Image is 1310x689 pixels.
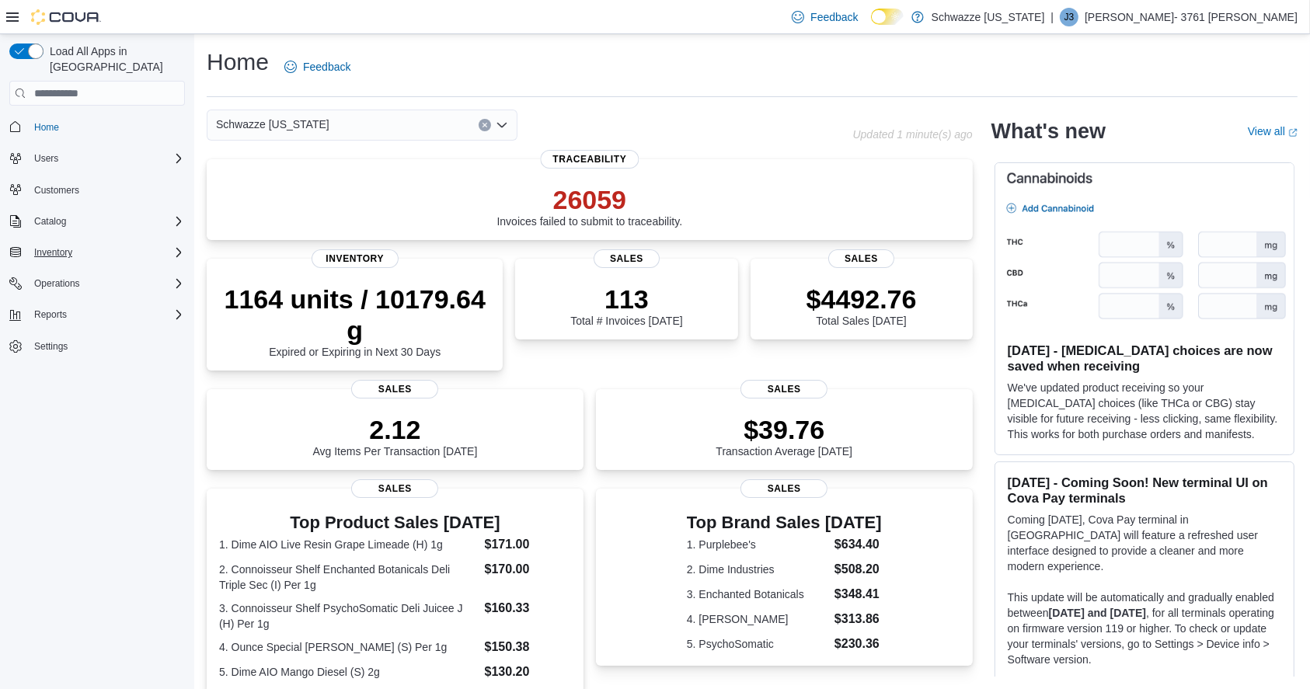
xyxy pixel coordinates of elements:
dd: $130.20 [485,663,571,681]
span: Settings [28,336,185,356]
dt: 3. Connoisseur Shelf PsychoSomatic Deli Juicee J (H) Per 1g [219,600,479,632]
p: $4492.76 [807,284,917,315]
span: Dark Mode [871,25,872,26]
p: $39.76 [716,414,852,445]
span: Sales [351,479,438,498]
div: Invoices failed to submit to traceability. [497,184,683,228]
p: This update will be automatically and gradually enabled between , for all terminals operating on ... [1008,590,1281,667]
dt: 3. Enchanted Botanicals [687,586,828,602]
span: Feedback [810,9,858,25]
dd: $508.20 [834,560,882,579]
span: Users [34,152,58,165]
span: Load All Apps in [GEOGRAPHIC_DATA] [44,43,185,75]
span: Inventory [34,246,72,259]
dd: $160.33 [485,599,571,618]
p: 2.12 [312,414,477,445]
button: Inventory [28,243,78,262]
dt: 2. Dime Industries [687,562,828,577]
dt: 5. Dime AIO Mango Diesel (S) 2g [219,664,479,680]
h3: Top Brand Sales [DATE] [687,513,882,532]
div: Total # Invoices [DATE] [570,284,682,327]
button: Open list of options [496,119,508,131]
p: 1164 units / 10179.64 g [219,284,490,346]
span: Home [28,117,185,136]
button: Home [3,115,191,137]
span: Schwazze [US_STATE] [216,115,329,134]
strong: [DATE] and [DATE] [1049,607,1146,619]
span: Operations [28,274,185,293]
span: Catalog [34,215,66,228]
span: Sales [740,380,827,398]
p: [PERSON_NAME]- 3761 [PERSON_NAME] [1085,8,1298,26]
p: | [1050,8,1054,26]
span: Feedback [303,59,350,75]
span: Sales [594,249,660,268]
span: Reports [34,308,67,321]
span: Operations [34,277,80,290]
a: Settings [28,337,74,356]
img: Cova [31,9,101,25]
h1: Home [207,47,269,78]
h3: Top Product Sales [DATE] [219,513,571,532]
dd: $634.40 [834,535,882,554]
span: J3 [1064,8,1075,26]
dt: 2. Connoisseur Shelf Enchanted Botanicals Deli Triple Sec (I) Per 1g [219,562,479,593]
h2: What's new [991,119,1106,144]
h3: [DATE] - Coming Soon! New terminal UI on Cova Pay terminals [1008,475,1281,506]
svg: External link [1288,128,1298,137]
a: Home [28,118,65,137]
a: Customers [28,181,85,200]
div: Avg Items Per Transaction [DATE] [312,414,477,458]
p: 113 [570,284,682,315]
span: Customers [34,184,79,197]
span: Customers [28,180,185,200]
div: Jennifer- 3761 Seward [1060,8,1078,26]
p: Coming [DATE], Cova Pay terminal in [GEOGRAPHIC_DATA] will feature a refreshed user interface des... [1008,512,1281,574]
span: Sales [828,249,895,268]
h3: [DATE] - [MEDICAL_DATA] choices are now saved when receiving [1008,343,1281,374]
input: Dark Mode [871,9,904,25]
dt: 1. Dime AIO Live Resin Grape Limeade (H) 1g [219,537,479,552]
div: Transaction Average [DATE] [716,414,852,458]
button: Catalog [28,212,72,231]
button: Reports [28,305,73,324]
dd: $230.36 [834,635,882,653]
span: Reports [28,305,185,324]
button: Operations [3,273,191,294]
dd: $348.41 [834,585,882,604]
button: Users [3,148,191,169]
span: Inventory [312,249,399,268]
a: Feedback [786,2,864,33]
span: Home [34,121,59,134]
button: Catalog [3,211,191,232]
div: Total Sales [DATE] [807,284,917,327]
dd: $313.86 [834,610,882,628]
button: Clear input [479,119,491,131]
button: Operations [28,274,86,293]
a: Feedback [278,51,357,82]
dd: $170.00 [485,560,571,579]
p: We've updated product receiving so your [MEDICAL_DATA] choices (like THCa or CBG) stay visible fo... [1008,380,1281,442]
dt: 1. Purplebee's [687,537,828,552]
dd: $171.00 [485,535,571,554]
button: Inventory [3,242,191,263]
a: View allExternal link [1248,125,1298,137]
button: Customers [3,179,191,201]
button: Reports [3,304,191,325]
p: Updated 1 minute(s) ago [853,128,973,141]
span: Settings [34,340,68,353]
dt: 4. Ounce Special [PERSON_NAME] (S) Per 1g [219,639,479,655]
span: Sales [351,380,438,398]
dt: 5. PsychoSomatic [687,636,828,652]
span: Traceability [540,150,639,169]
button: Settings [3,335,191,357]
span: Inventory [28,243,185,262]
div: Expired or Expiring in Next 30 Days [219,284,490,358]
dt: 4. [PERSON_NAME] [687,611,828,627]
nav: Complex example [9,109,185,398]
span: Users [28,149,185,168]
dd: $150.38 [485,638,571,656]
span: Sales [740,479,827,498]
p: 26059 [497,184,683,215]
button: Users [28,149,64,168]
